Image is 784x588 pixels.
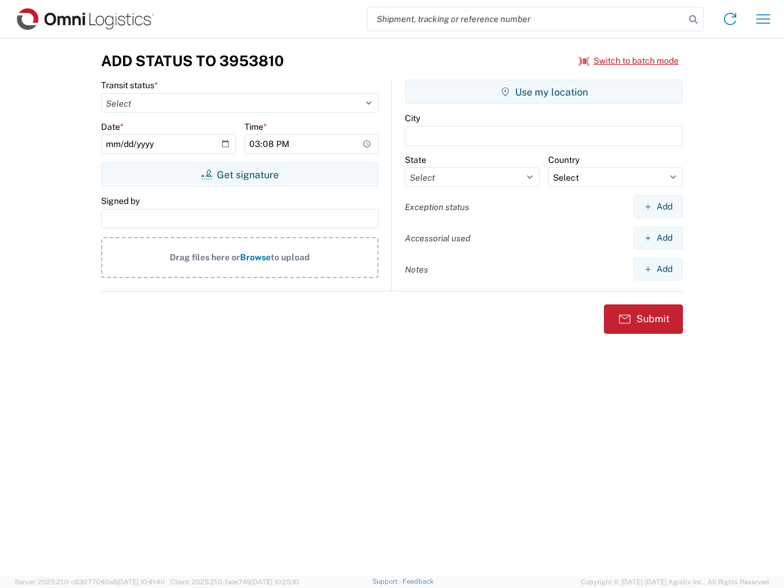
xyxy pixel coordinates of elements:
[101,195,140,206] label: Signed by
[405,80,683,104] button: Use my location
[367,7,685,31] input: Shipment, tracking or reference number
[405,233,470,244] label: Accessorial used
[271,252,310,262] span: to upload
[581,576,769,587] span: Copyright © [DATE]-[DATE] Agistix Inc., All Rights Reserved
[405,264,428,275] label: Notes
[101,80,158,91] label: Transit status
[633,227,683,249] button: Add
[101,162,379,187] button: Get signature
[633,258,683,281] button: Add
[170,578,299,586] span: Client: 2025.21.0-faee749
[405,154,426,165] label: State
[240,252,271,262] span: Browse
[117,578,165,586] span: [DATE] 10:41:40
[244,121,267,132] label: Time
[15,578,165,586] span: Server: 2025.21.0-c63077040a8
[548,154,579,165] label: Country
[372,578,403,585] a: Support
[405,202,469,213] label: Exception status
[101,52,284,70] h3: Add Status to 3953810
[633,195,683,218] button: Add
[251,578,299,586] span: [DATE] 10:25:10
[405,113,420,124] label: City
[604,304,683,334] button: Submit
[101,121,124,132] label: Date
[402,578,434,585] a: Feedback
[170,252,240,262] span: Drag files here or
[579,51,679,71] button: Switch to batch mode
